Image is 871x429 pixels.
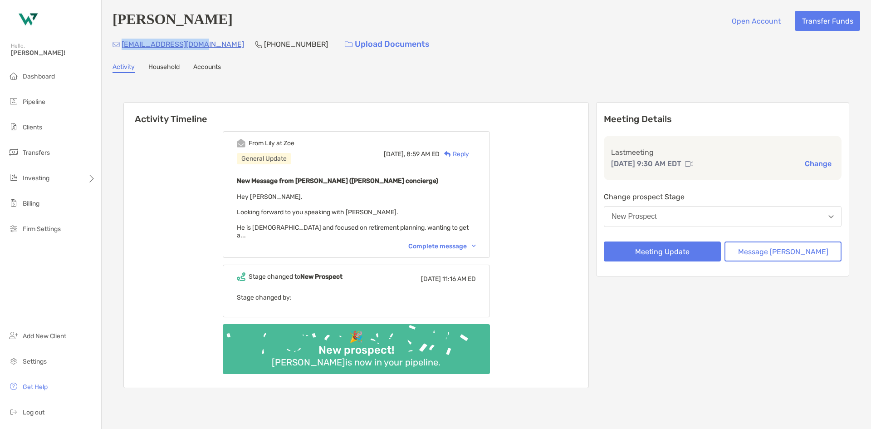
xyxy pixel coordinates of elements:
button: Change [802,159,834,168]
img: transfers icon [8,147,19,158]
a: Activity [113,63,135,73]
div: Complete message [408,242,476,250]
button: New Prospect [604,206,842,227]
span: Billing [23,200,39,207]
span: Settings [23,358,47,365]
img: Phone Icon [255,41,262,48]
img: communication type [685,160,693,168]
span: [DATE], [384,150,405,158]
img: Event icon [237,272,245,281]
h4: [PERSON_NAME] [113,11,233,31]
img: Confetti [223,324,490,366]
div: New prospect! [315,344,398,357]
p: [EMAIL_ADDRESS][DOMAIN_NAME] [122,39,244,50]
p: Change prospect Stage [604,191,842,202]
img: firm-settings icon [8,223,19,234]
img: investing icon [8,172,19,183]
img: Chevron icon [472,245,476,247]
img: logout icon [8,406,19,417]
div: New Prospect [612,212,657,221]
span: Add New Client [23,332,66,340]
span: [DATE] [421,275,441,283]
p: [PHONE_NUMBER] [264,39,328,50]
img: billing icon [8,197,19,208]
img: settings icon [8,355,19,366]
img: Reply icon [444,151,451,157]
img: Event icon [237,139,245,148]
span: Clients [23,123,42,131]
p: Last meeting [611,147,834,158]
img: pipeline icon [8,96,19,107]
p: Meeting Details [604,113,842,125]
p: Stage changed by: [237,292,476,303]
span: Dashboard [23,73,55,80]
div: [PERSON_NAME] is now in your pipeline. [268,357,444,368]
span: Transfers [23,149,50,157]
a: Household [148,63,180,73]
div: 🎉 [346,330,367,344]
img: add_new_client icon [8,330,19,341]
span: Investing [23,174,49,182]
div: General Update [237,153,291,164]
div: Reply [440,149,469,159]
button: Open Account [724,11,788,31]
b: New Prospect [300,273,343,281]
span: 8:59 AM ED [406,150,440,158]
img: dashboard icon [8,70,19,81]
button: Transfer Funds [795,11,860,31]
p: [DATE] 9:30 AM EDT [611,158,681,169]
img: clients icon [8,121,19,132]
span: [PERSON_NAME]! [11,49,96,57]
span: Hey [PERSON_NAME], Looking forward to you speaking with [PERSON_NAME]. He is [DEMOGRAPHIC_DATA] a... [237,193,469,239]
img: Open dropdown arrow [828,215,834,218]
span: Pipeline [23,98,45,106]
span: Log out [23,409,44,416]
h6: Activity Timeline [124,103,588,124]
img: Email Icon [113,42,120,47]
img: get-help icon [8,381,19,392]
button: Message [PERSON_NAME] [724,242,842,261]
img: button icon [345,41,352,48]
div: Stage changed to [249,273,343,281]
span: Get Help [23,383,48,391]
a: Upload Documents [339,35,435,54]
b: New Message from [PERSON_NAME] ([PERSON_NAME] concierge) [237,177,438,185]
img: Zoe Logo [11,4,44,36]
div: From Lily at Zoe [249,139,294,147]
span: Firm Settings [23,225,61,233]
button: Meeting Update [604,242,721,261]
span: 11:16 AM ED [442,275,476,283]
a: Accounts [193,63,221,73]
